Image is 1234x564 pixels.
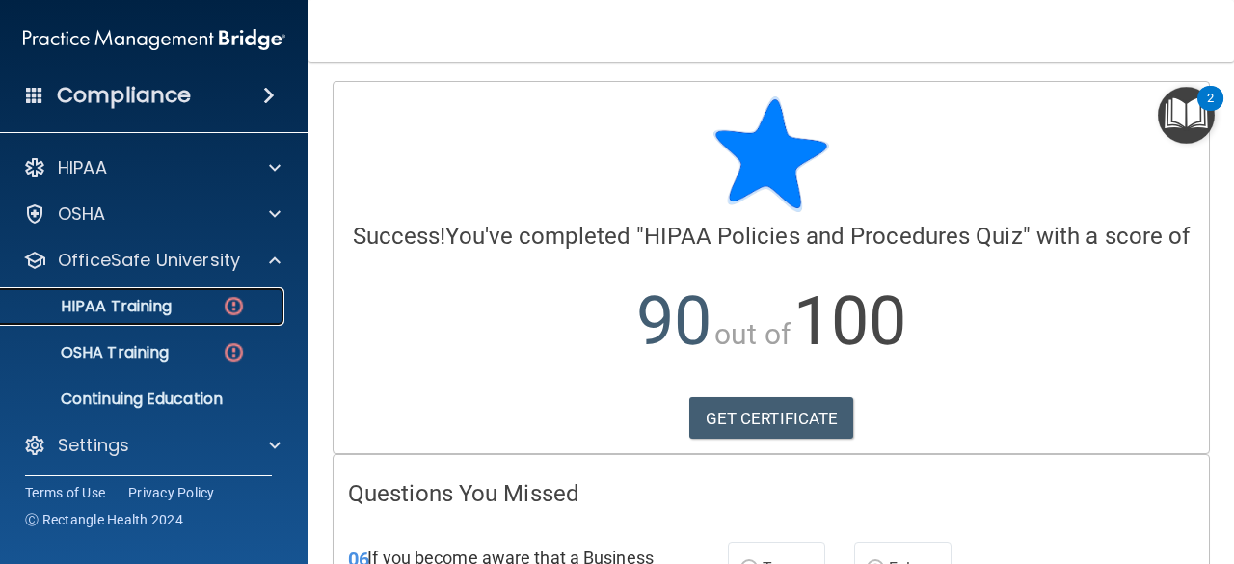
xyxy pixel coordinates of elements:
div: 2 [1207,98,1214,123]
img: PMB logo [23,20,285,59]
p: HIPAA [58,156,107,179]
span: 90 [636,282,711,361]
p: OfficeSafe University [58,249,240,272]
h4: Questions You Missed [348,481,1194,506]
button: Open Resource Center, 2 new notifications [1158,87,1215,144]
a: OfficeSafe University [23,249,281,272]
iframe: Drift Widget Chat Controller [1138,431,1211,504]
p: Continuing Education [13,389,276,409]
a: GET CERTIFICATE [689,397,854,440]
img: danger-circle.6113f641.png [222,294,246,318]
p: OSHA Training [13,343,169,363]
p: OSHA [58,202,106,226]
a: Terms of Use [25,483,105,502]
a: HIPAA [23,156,281,179]
img: blue-star-rounded.9d042014.png [713,96,829,212]
span: out of [714,317,791,351]
a: OSHA [23,202,281,226]
img: danger-circle.6113f641.png [222,340,246,364]
a: Settings [23,434,281,457]
p: Settings [58,434,129,457]
a: Privacy Policy [128,483,215,502]
span: HIPAA Policies and Procedures Quiz [644,223,1022,250]
span: 100 [793,282,906,361]
span: Ⓒ Rectangle Health 2024 [25,510,183,529]
p: HIPAA Training [13,297,172,316]
h4: You've completed " " with a score of [348,224,1194,249]
h4: Compliance [57,82,191,109]
span: Success! [353,223,446,250]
